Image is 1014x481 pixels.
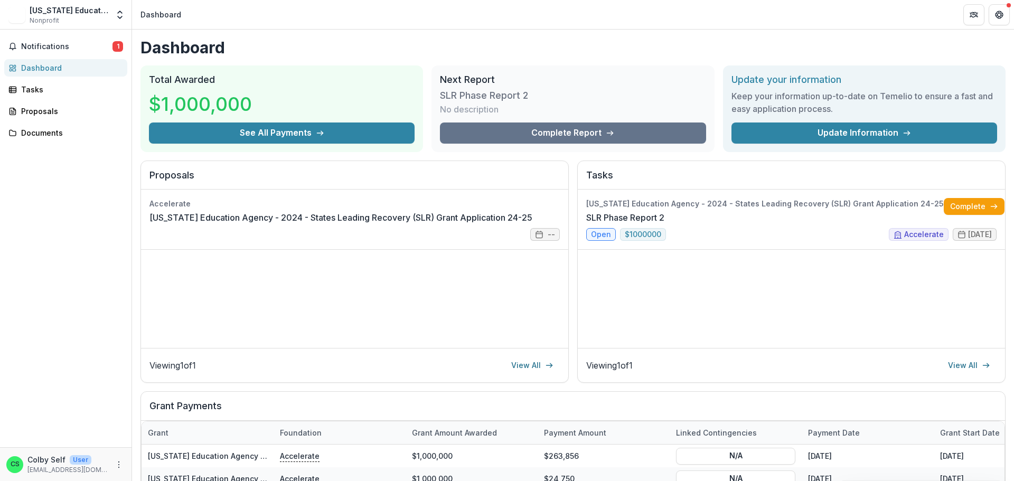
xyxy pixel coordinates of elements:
[538,445,670,467] div: $263,856
[4,81,127,98] a: Tasks
[406,421,538,444] div: Grant amount awarded
[30,16,59,25] span: Nonprofit
[802,445,934,467] div: [DATE]
[142,427,175,438] div: Grant
[149,90,252,118] h3: $1,000,000
[538,421,670,444] div: Payment Amount
[440,122,706,144] a: Complete Report
[731,122,997,144] a: Update Information
[989,4,1010,25] button: Get Help
[149,400,997,420] h2: Grant Payments
[21,84,119,95] div: Tasks
[149,169,560,190] h2: Proposals
[440,90,528,101] h3: SLR Phase Report 2
[731,90,997,115] h3: Keep your information up-to-date on Temelio to ensure a fast and easy application process.
[538,427,613,438] div: Payment Amount
[112,4,127,25] button: Open entity switcher
[21,127,119,138] div: Documents
[274,421,406,444] div: Foundation
[440,103,499,116] p: No description
[731,74,997,86] h2: Update your information
[4,102,127,120] a: Proposals
[8,6,25,23] img: Texas Education Agency
[440,74,706,86] h2: Next Report
[30,5,108,16] div: [US_STATE] Education Agency
[140,9,181,20] div: Dashboard
[586,169,997,190] h2: Tasks
[505,357,560,374] a: View All
[802,421,934,444] div: Payment date
[70,455,91,465] p: User
[406,427,503,438] div: Grant amount awarded
[21,42,112,51] span: Notifications
[802,427,866,438] div: Payment date
[4,124,127,142] a: Documents
[27,465,108,475] p: [EMAIL_ADDRESS][DOMAIN_NAME][US_STATE]
[670,427,763,438] div: Linked Contingencies
[142,421,274,444] div: Grant
[21,106,119,117] div: Proposals
[112,458,125,471] button: More
[670,421,802,444] div: Linked Contingencies
[149,74,415,86] h2: Total Awarded
[406,445,538,467] div: $1,000,000
[280,450,320,461] p: Accelerate
[963,4,984,25] button: Partners
[934,427,1006,438] div: Grant start date
[136,7,185,22] nav: breadcrumb
[942,357,997,374] a: View All
[140,38,1006,57] h1: Dashboard
[4,38,127,55] button: Notifications1
[586,359,633,372] p: Viewing 1 of 1
[4,59,127,77] a: Dashboard
[586,211,664,224] a: SLR Phase Report 2
[274,427,328,438] div: Foundation
[11,461,20,468] div: Colby Self
[149,211,532,224] a: [US_STATE] Education Agency - 2024 - States Leading Recovery (SLR) Grant Application 24-25
[21,62,119,73] div: Dashboard
[112,41,123,52] span: 1
[944,198,1004,215] a: Complete
[27,454,65,465] p: Colby Self
[149,122,415,144] button: See All Payments
[148,451,499,460] a: [US_STATE] Education Agency - 2024 - States Leading Recovery (SLR) Grant Application 24-25
[149,359,196,372] p: Viewing 1 of 1
[676,447,795,464] button: N/A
